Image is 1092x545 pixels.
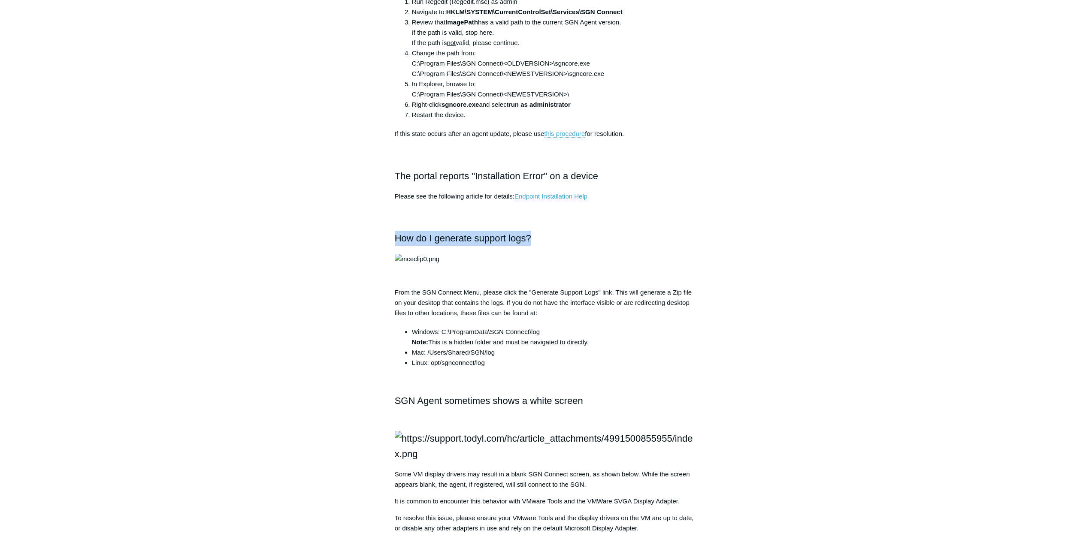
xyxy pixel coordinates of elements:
[412,48,698,79] li: Change the path from: C:\Program Files\SGN Connect\<OLDVERSION>\sgncore.exe C:\Program Files\SGN ...
[445,18,478,26] strong: ImagePath
[395,513,698,533] p: To resolve this issue, please ensure your VMware Tools and the display drivers on the VM are up t...
[412,327,698,347] li: Windows: C:\ProgramData\SGN Connect\log This is a hidden folder and must be navigated to directly.
[412,347,698,358] li: Mac: /Users/Shared/SGN/log
[395,393,698,408] h2: SGN Agent sometimes shows a white screen
[395,496,698,506] p: It is common to encounter this behavior with VMware Tools and the VMWare SVGA Display Adapter.
[395,169,698,184] h2: The portal reports "Installation Error" on a device
[395,469,698,490] p: Some VM display drivers may result in a blank SGN Connect screen, as shown below. While the scree...
[446,8,623,15] strong: HKLM\SYSTEM\CurrentControlSet\Services\SGN Connect
[544,130,585,138] a: this procedure
[508,101,571,108] strong: run as administrator
[395,191,698,202] p: Please see the following article for details:
[395,431,698,461] img: https://support.todyl.com/hc/article_attachments/4991500855955/index.png
[395,231,698,246] h2: How do I generate support logs?
[412,358,698,368] li: Linux: opt/sgnconnect/log
[412,17,698,48] li: Review that has a valid path to the current SGN Agent version. If the path is valid, stop here. I...
[395,254,439,264] img: mceclip0.png
[395,289,692,316] span: From the SGN Connect Menu, please click the "Generate Support Logs" link. This will generate a Zi...
[412,79,698,99] li: In Explorer, browse to: C:\Program Files\SGN Connect\<NEWESTVERSION>\
[447,39,456,46] span: not
[412,99,698,110] li: Right-click and select
[412,338,428,346] strong: Note:
[412,110,698,120] li: Restart the device.
[412,7,698,17] li: Navigate to:
[395,129,698,139] p: If this state occurs after an agent update, please use for resolution.
[514,193,587,200] a: Endpoint Installation Help
[442,101,479,108] strong: sgncore.exe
